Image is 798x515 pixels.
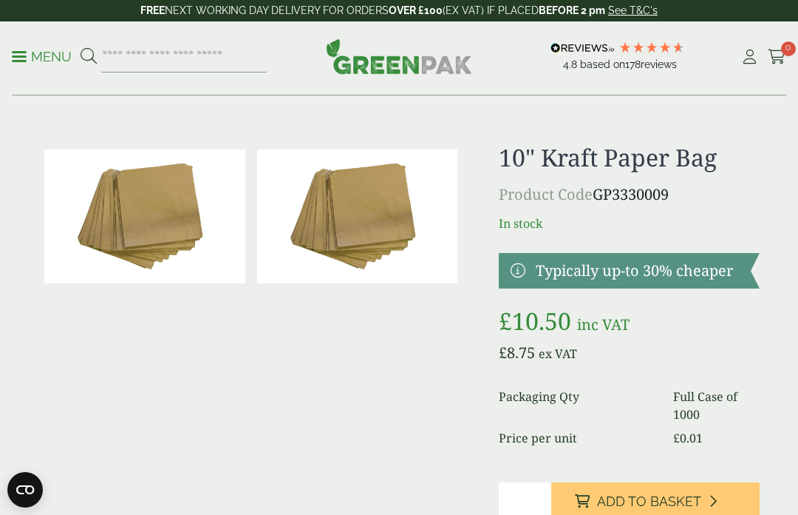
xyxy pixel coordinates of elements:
span: 0 [781,41,796,56]
bdi: 10.50 [499,305,571,337]
a: 0 [768,46,786,68]
span: 178 [625,58,641,70]
h1: 10" Kraft Paper Bag [499,144,760,172]
span: Based on [580,58,625,70]
span: Product Code [499,184,593,204]
img: GreenPak Supplies [326,38,472,74]
span: 4.8 [563,58,580,70]
a: See T&C's [608,4,658,16]
dd: Full Case of 1000 [673,388,760,423]
strong: OVER £100 [389,4,443,16]
i: Cart [768,50,786,64]
img: 10 [44,149,245,283]
button: Open CMP widget [7,472,43,508]
a: Menu [12,48,72,63]
img: REVIEWS.io [550,43,615,53]
dt: Price per unit [499,429,655,447]
p: In stock [499,215,760,232]
bdi: 0.01 [673,430,703,446]
dt: Packaging Qty [499,388,655,423]
bdi: 8.75 [499,343,535,363]
i: My Account [740,50,759,64]
p: GP3330009 [499,184,760,206]
span: £ [499,343,507,363]
span: £ [673,430,680,446]
div: 4.78 Stars [618,41,685,54]
span: £ [499,305,512,337]
p: Menu [12,48,72,66]
span: ex VAT [539,346,577,362]
strong: FREE [140,4,165,16]
strong: BEFORE 2 pm [539,4,605,16]
span: reviews [641,58,677,70]
img: 10 [257,149,458,283]
span: inc VAT [577,314,630,334]
span: Add to Basket [597,494,701,510]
